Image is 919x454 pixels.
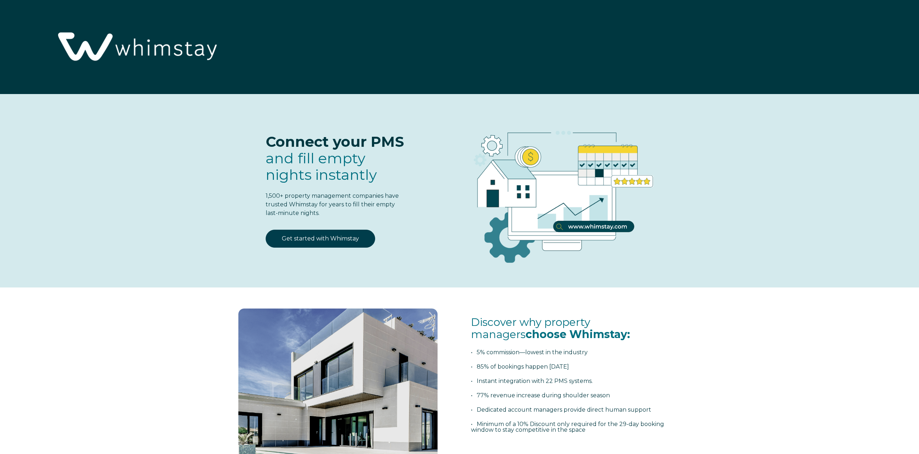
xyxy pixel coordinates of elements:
span: • 5% commission—lowest in the industry [471,349,588,356]
span: fill empty nights instantly [266,149,377,183]
span: • Dedicated account managers provide direct human support [471,406,651,413]
span: • Minimum of a 10% Discount only required for the 29-day booking window to stay competitive in th... [471,421,664,433]
a: Get started with Whimstay [266,230,375,248]
span: Discover why property managers [471,315,630,341]
img: Whimstay Logo-02 1 [50,4,222,92]
span: • 77% revenue increase during shoulder season [471,392,610,399]
span: choose Whimstay: [526,328,630,341]
span: Connect your PMS [266,133,404,150]
span: • 85% of bookings happen [DATE] [471,363,569,370]
span: • Instant integration with 22 PMS systems. [471,378,593,384]
span: and [266,149,377,183]
img: RBO Ilustrations-03 [433,108,686,274]
span: 1,500+ property management companies have trusted Whimstay for years to fill their empty last-min... [266,192,399,216]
